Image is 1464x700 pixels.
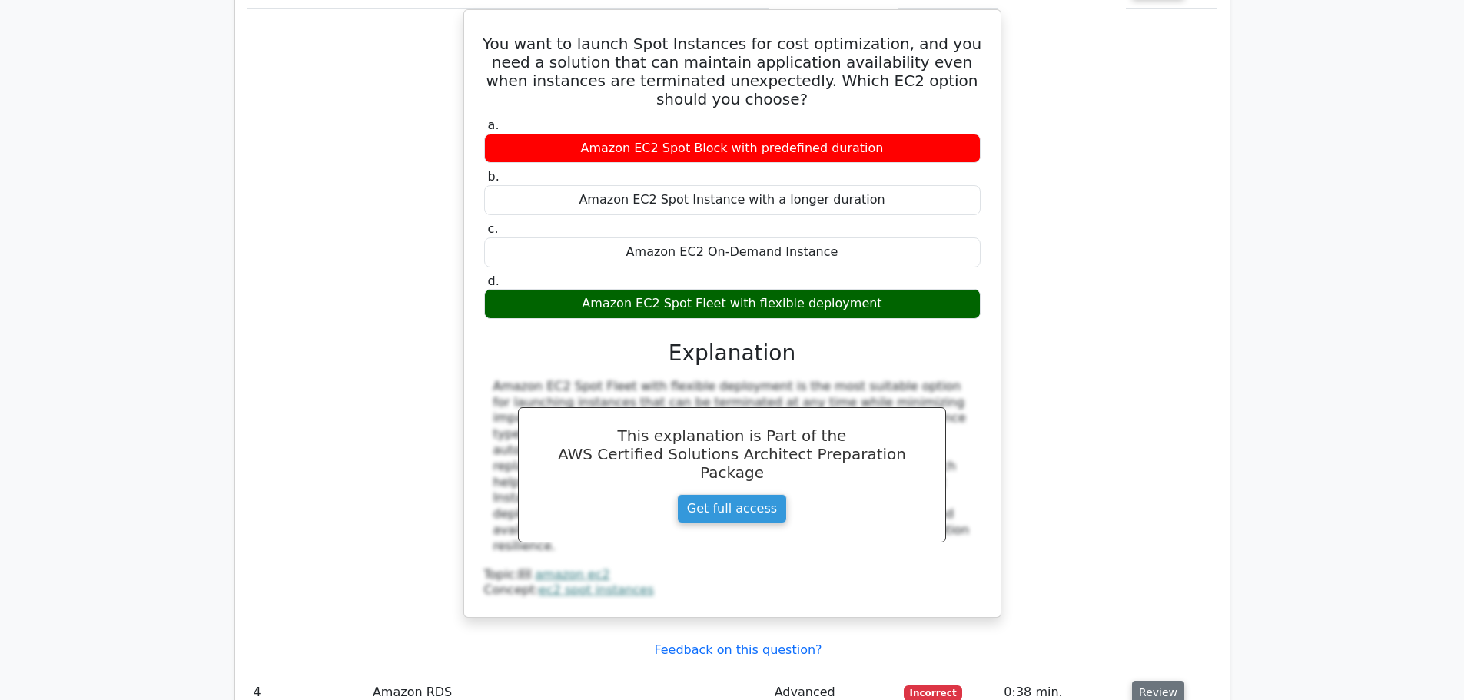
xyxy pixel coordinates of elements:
a: ec2 spot instances [539,582,654,597]
div: Amazon EC2 Spot Instance with a longer duration [484,185,981,215]
div: Amazon EC2 Spot Block with predefined duration [484,134,981,164]
span: a. [488,118,500,132]
a: Get full access [677,494,787,523]
a: amazon ec2 [535,567,609,582]
h3: Explanation [493,340,971,367]
span: d. [488,274,500,288]
h5: You want to launch Spot Instances for cost optimization, and you need a solution that can maintai... [483,35,982,108]
div: Amazon EC2 Spot Fleet with flexible deployment [484,289,981,319]
div: Amazon EC2 On-Demand Instance [484,237,981,267]
span: c. [488,221,499,236]
div: Topic: [484,567,981,583]
div: Concept: [484,582,981,599]
span: b. [488,169,500,184]
div: Amazon EC2 Spot Fleet with flexible deployment is the most suitable option for launching instance... [493,379,971,555]
a: Feedback on this question? [654,642,822,657]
